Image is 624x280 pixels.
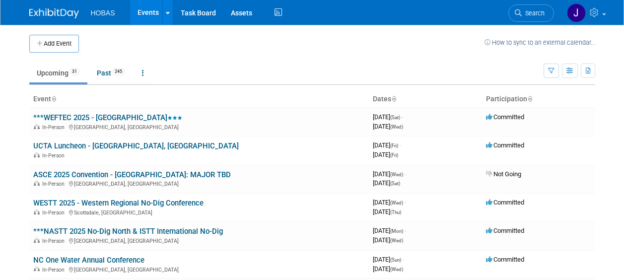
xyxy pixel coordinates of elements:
span: (Sat) [390,181,400,186]
span: In-Person [42,267,68,273]
span: Search [522,9,545,17]
span: [DATE] [373,123,403,130]
a: WESTT 2025 - Western Regional No-Dig Conference [33,199,204,208]
img: In-Person Event [34,267,40,272]
span: 245 [112,68,125,75]
a: ***WEFTEC 2025 - [GEOGRAPHIC_DATA] [33,113,182,122]
span: (Thu) [390,210,401,215]
a: How to sync to an external calendar... [485,39,595,46]
a: Sort by Participation Type [527,95,532,103]
th: Participation [482,91,595,108]
span: [DATE] [373,265,403,273]
img: ExhibitDay [29,8,79,18]
img: In-Person Event [34,210,40,214]
a: UCTA Luncheon - [GEOGRAPHIC_DATA], [GEOGRAPHIC_DATA] [33,141,239,150]
span: (Mon) [390,228,403,234]
span: (Sat) [390,115,400,120]
span: In-Person [42,238,68,244]
span: In-Person [42,124,68,131]
a: Search [508,4,554,22]
span: Not Going [486,170,521,178]
div: [GEOGRAPHIC_DATA], [GEOGRAPHIC_DATA] [33,179,365,187]
span: Committed [486,227,524,234]
span: In-Person [42,181,68,187]
a: ASCE 2025 Convention - [GEOGRAPHIC_DATA]: MAJOR TBD [33,170,231,179]
img: In-Person Event [34,238,40,243]
th: Dates [369,91,482,108]
span: Committed [486,113,524,121]
span: [DATE] [373,170,406,178]
span: - [405,227,406,234]
span: (Fri) [390,143,398,148]
span: - [402,113,403,121]
span: [DATE] [373,208,401,215]
span: Committed [486,199,524,206]
img: In-Person Event [34,181,40,186]
span: [DATE] [373,199,406,206]
span: 31 [69,68,80,75]
span: Committed [486,256,524,263]
a: Sort by Event Name [51,95,56,103]
span: [DATE] [373,179,400,187]
th: Event [29,91,369,108]
div: Scottsdale, [GEOGRAPHIC_DATA] [33,208,365,216]
span: (Sun) [390,257,401,263]
span: [DATE] [373,151,398,158]
span: Committed [486,141,524,149]
span: HOBAS [91,9,115,17]
span: [DATE] [373,256,404,263]
div: [GEOGRAPHIC_DATA], [GEOGRAPHIC_DATA] [33,123,365,131]
span: [DATE] [373,141,401,149]
a: ***NASTT 2025 No-Dig North & ISTT International No-Dig [33,227,223,236]
a: Past245 [89,64,133,82]
img: In-Person Event [34,124,40,129]
span: (Wed) [390,238,403,243]
a: Upcoming31 [29,64,87,82]
div: [GEOGRAPHIC_DATA], [GEOGRAPHIC_DATA] [33,236,365,244]
span: (Fri) [390,152,398,158]
span: - [403,256,404,263]
span: (Wed) [390,267,403,272]
span: (Wed) [390,200,403,206]
span: - [405,170,406,178]
span: [DATE] [373,113,403,121]
span: In-Person [42,152,68,159]
span: - [405,199,406,206]
div: [GEOGRAPHIC_DATA], [GEOGRAPHIC_DATA] [33,265,365,273]
span: [DATE] [373,236,403,244]
span: In-Person [42,210,68,216]
span: (Wed) [390,172,403,177]
a: Sort by Start Date [391,95,396,103]
button: Add Event [29,35,79,53]
span: - [400,141,401,149]
a: NC One Water Annual Conference [33,256,144,265]
img: In-Person Event [34,152,40,157]
span: [DATE] [373,227,406,234]
img: Jamie Coe [567,3,586,22]
span: (Wed) [390,124,403,130]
